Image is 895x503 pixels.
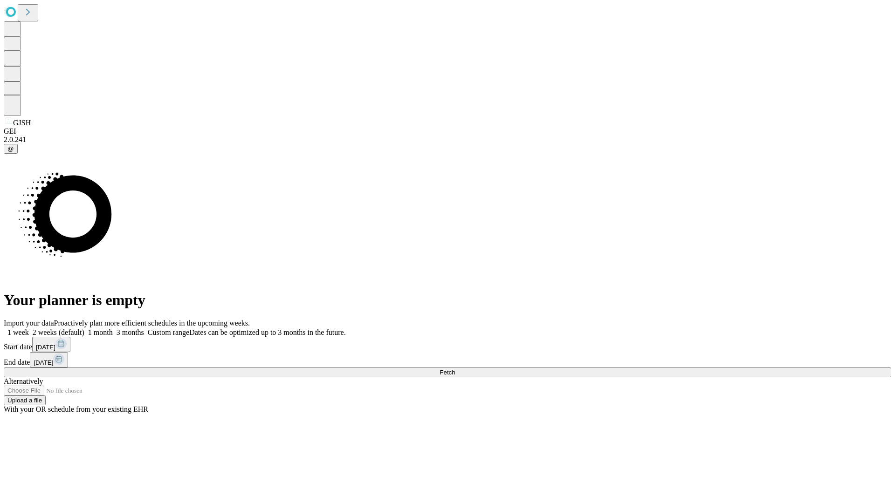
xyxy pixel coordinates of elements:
button: @ [4,144,18,154]
span: 3 months [117,328,144,336]
span: Import your data [4,319,54,327]
span: With your OR schedule from your existing EHR [4,405,148,413]
span: 1 month [88,328,113,336]
button: [DATE] [32,337,70,352]
h1: Your planner is empty [4,292,891,309]
span: Dates can be optimized up to 3 months in the future. [189,328,345,336]
div: 2.0.241 [4,136,891,144]
span: [DATE] [34,359,53,366]
div: Start date [4,337,891,352]
button: Upload a file [4,395,46,405]
span: @ [7,145,14,152]
div: GEI [4,127,891,136]
span: 2 weeks (default) [33,328,84,336]
span: Proactively plan more efficient schedules in the upcoming weeks. [54,319,250,327]
span: [DATE] [36,344,55,351]
span: 1 week [7,328,29,336]
span: Alternatively [4,377,43,385]
span: Fetch [440,369,455,376]
div: End date [4,352,891,367]
span: Custom range [148,328,189,336]
button: Fetch [4,367,891,377]
span: GJSH [13,119,31,127]
button: [DATE] [30,352,68,367]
